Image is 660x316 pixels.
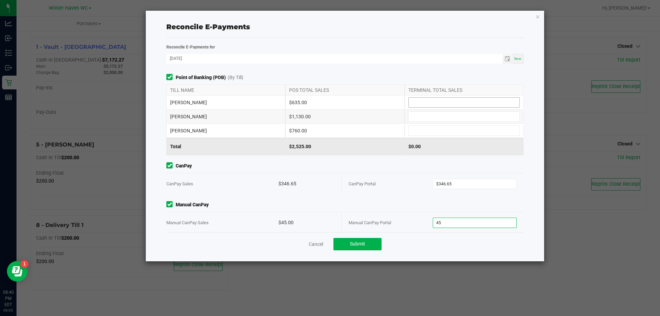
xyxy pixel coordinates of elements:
div: $346.65 [278,173,334,194]
div: $0.00 [405,138,524,155]
div: $1,130.00 [285,110,404,123]
span: Manual CanPay Sales [166,220,209,225]
div: [PERSON_NAME] [166,96,285,109]
strong: Manual CanPay [176,201,209,208]
button: Submit [333,238,382,250]
span: CanPay Sales [166,181,193,186]
div: $635.00 [285,96,404,109]
div: TILL NAME [166,85,285,95]
div: [PERSON_NAME] [166,124,285,138]
div: Total [166,138,285,155]
span: Now [514,57,521,61]
form-toggle: Include in reconciliation [166,201,176,208]
div: TERMINAL TOTAL SALES [405,85,524,95]
span: (By Till) [228,74,243,81]
a: Cancel [309,241,323,248]
form-toggle: Include in reconciliation [166,74,176,81]
strong: Reconcile E-Payments for [166,45,215,50]
input: Date [166,54,503,63]
strong: CanPay [176,162,192,170]
div: $45.00 [278,212,334,233]
div: [PERSON_NAME] [166,110,285,123]
div: $760.00 [285,124,404,138]
span: CanPay Portal [349,181,376,186]
div: Reconcile E-Payments [166,22,524,32]
strong: Point of Banking (POB) [176,74,226,81]
span: Manual CanPay Portal [349,220,391,225]
span: Submit [350,241,365,247]
span: Toggle calendar [503,54,513,64]
form-toggle: Include in reconciliation [166,162,176,170]
iframe: Resource center [7,261,27,282]
div: POS TOTAL SALES [285,85,404,95]
iframe: Resource center unread badge [20,260,29,268]
div: $2,525.00 [285,138,404,155]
